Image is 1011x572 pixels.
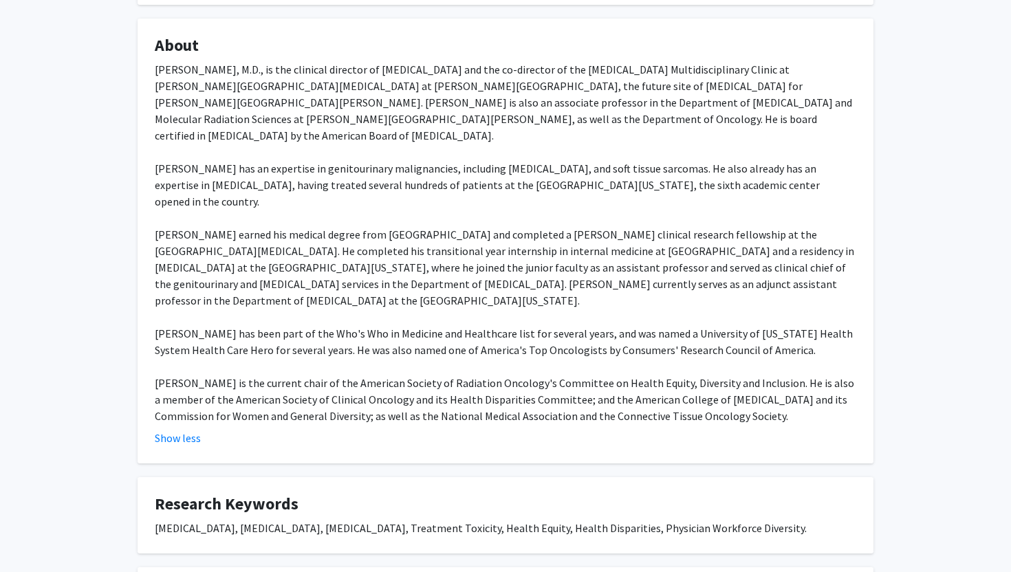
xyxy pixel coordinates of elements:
[155,36,856,56] h4: About
[155,61,856,424] div: [PERSON_NAME], M.D., is the clinical director of [MEDICAL_DATA] and the co-director of the [MEDIC...
[155,520,856,536] div: [MEDICAL_DATA], [MEDICAL_DATA], [MEDICAL_DATA], Treatment Toxicity, Health Equity, Health Dispari...
[10,510,58,562] iframe: Chat
[155,430,201,446] button: Show less
[155,494,856,514] h4: Research Keywords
